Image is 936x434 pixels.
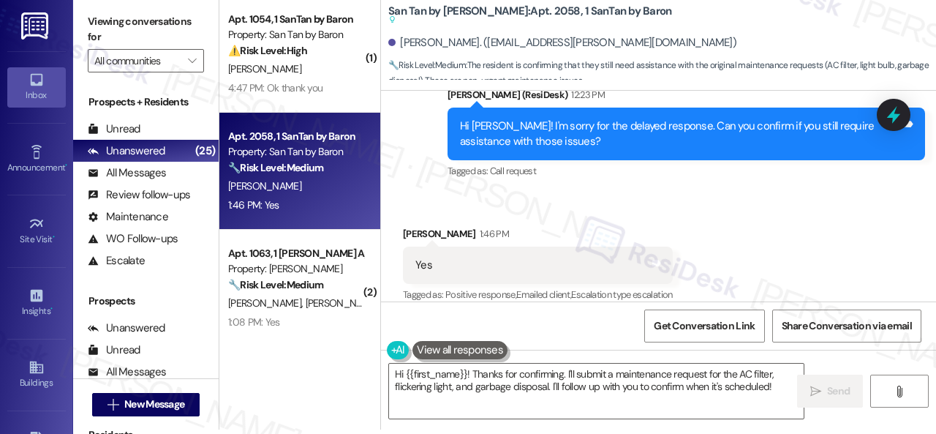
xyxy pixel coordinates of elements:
[389,364,804,419] textarea: Hi {{first_name}}! Thanks for confirming. I'll submit a maintenance request for the AC filter, fl...
[88,165,166,181] div: All Messages
[21,12,51,40] img: ResiDesk Logo
[88,10,204,49] label: Viewing conversations for
[88,143,165,159] div: Unanswered
[7,212,66,251] a: Site Visit •
[388,58,936,89] span: : The resident is confirming that they still need assistance with the original maintenance reques...
[490,165,536,177] span: Call request
[124,397,184,412] span: New Message
[88,209,168,225] div: Maintenance
[88,253,145,269] div: Escalate
[388,59,466,71] strong: 🔧 Risk Level: Medium
[107,399,118,411] i: 
[476,226,509,242] div: 1:46 PM
[782,318,912,334] span: Share Conversation via email
[228,144,363,160] div: Property: San Tan by Baron
[388,4,671,28] b: San Tan by [PERSON_NAME]: Apt. 2058, 1 SanTan by Baron
[571,288,672,301] span: Escalation type escalation
[228,278,323,291] strong: 🔧 Risk Level: Medium
[797,375,863,408] button: Send
[73,94,219,110] div: Prospects + Residents
[188,55,196,67] i: 
[827,384,850,399] span: Send
[448,160,925,182] div: Tagged as:
[403,284,673,305] div: Tagged as:
[88,321,165,336] div: Unanswered
[415,258,432,273] div: Yes
[228,179,301,192] span: [PERSON_NAME]
[516,288,571,301] span: Emailed client ,
[654,318,755,334] span: Get Conversation Link
[448,87,925,108] div: [PERSON_NAME] (ResiDesk)
[567,87,605,102] div: 12:23 PM
[88,121,140,137] div: Unread
[403,226,673,247] div: [PERSON_NAME]
[894,386,905,397] i: 
[228,261,363,277] div: Property: [PERSON_NAME]
[228,129,363,144] div: Apt. 2058, 1 SanTan by Baron
[53,232,55,242] span: •
[7,283,66,323] a: Insights •
[7,67,66,107] a: Inbox
[228,198,279,212] div: 1:46 PM: Yes
[228,27,363,42] div: Property: San Tan by Baron
[228,161,323,174] strong: 🔧 Risk Level: Medium
[65,160,67,171] span: •
[445,288,516,301] span: Positive response ,
[228,12,363,27] div: Apt. 1054, 1 SanTan by Baron
[7,355,66,394] a: Buildings
[73,293,219,309] div: Prospects
[810,386,821,397] i: 
[88,231,178,247] div: WO Follow-ups
[88,364,166,380] div: All Messages
[192,140,219,162] div: (25)
[772,310,921,343] button: Share Conversation via email
[50,304,53,314] span: •
[92,393,200,416] button: New Message
[228,81,322,94] div: 4:47 PM: Ok thank you
[228,246,363,261] div: Apt. 1063, 1 [PERSON_NAME] Apts LLC
[88,187,190,203] div: Review follow-ups
[228,44,307,57] strong: ⚠️ Risk Level: High
[306,296,379,310] span: [PERSON_NAME]
[228,296,306,310] span: [PERSON_NAME]
[94,49,181,72] input: All communities
[644,310,764,343] button: Get Conversation Link
[228,315,280,329] div: 1:08 PM: Yes
[388,35,736,50] div: [PERSON_NAME]. ([EMAIL_ADDRESS][PERSON_NAME][DOMAIN_NAME])
[460,119,902,150] div: Hi [PERSON_NAME]! I'm sorry for the delayed response. Can you confirm if you still require assist...
[88,343,140,358] div: Unread
[228,62,301,75] span: [PERSON_NAME]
